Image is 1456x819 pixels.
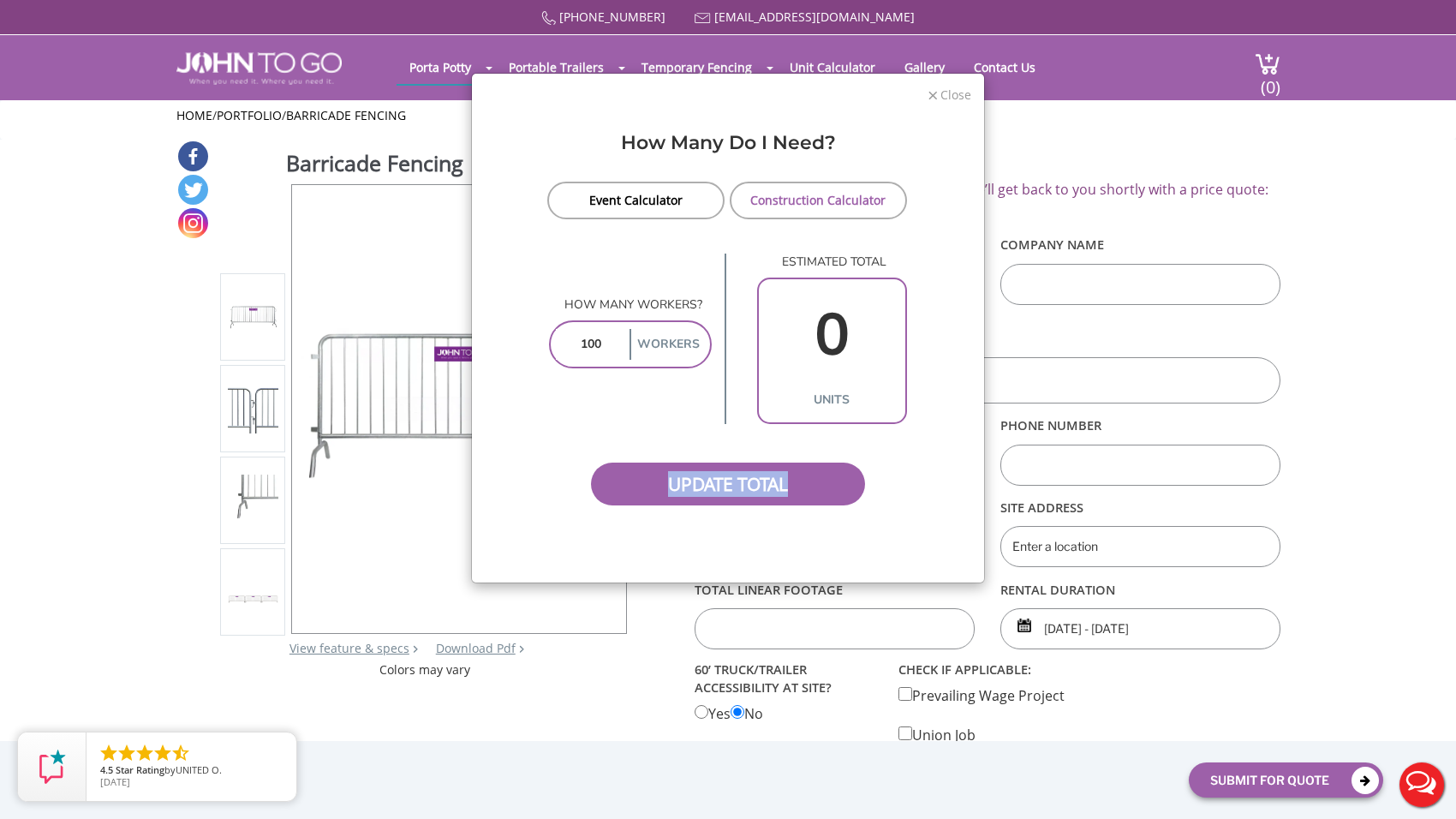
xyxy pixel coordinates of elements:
[485,129,971,182] div: How Many Do I Need?
[1387,750,1456,819] button: Live Chat
[757,254,907,271] p: estimated total
[116,743,137,763] li: 
[152,743,173,763] li: 
[928,81,939,107] span: ×
[35,750,69,784] img: Review Rating
[98,743,119,763] li: 
[100,765,283,777] span: by
[116,763,164,776] span: Star Rating
[170,743,191,763] li: 
[549,296,712,314] p: How many workers?
[591,463,865,505] span: Update Total
[556,329,627,360] input: 0
[939,85,971,101] span: Close
[134,743,155,763] li: 
[176,763,222,776] span: UNITED O.
[763,286,901,385] input: 0
[100,775,130,788] span: [DATE]
[547,182,725,219] a: Event Calculator
[630,329,705,360] label: Workers
[928,85,971,104] button: Close
[730,182,907,219] a: Construction Calculator
[763,385,901,415] label: units
[100,763,113,776] span: 4.5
